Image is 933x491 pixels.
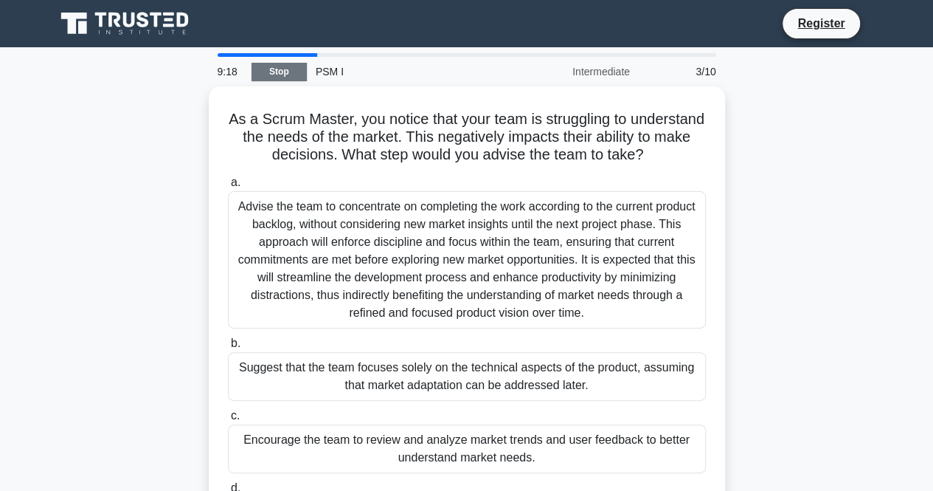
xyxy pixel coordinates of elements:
span: c. [231,409,240,422]
div: Suggest that the team focuses solely on the technical aspects of the product, assuming that marke... [228,352,706,401]
div: 9:18 [209,57,252,86]
span: a. [231,176,240,188]
div: 3/10 [639,57,725,86]
div: Encourage the team to review and analyze market trends and user feedback to better understand mar... [228,425,706,473]
div: Intermediate [510,57,639,86]
h5: As a Scrum Master, you notice that your team is struggling to understand the needs of the market.... [226,110,707,165]
div: Advise the team to concentrate on completing the work according to the current product backlog, w... [228,191,706,329]
div: PSM I [307,57,510,86]
a: Stop [252,63,307,81]
span: b. [231,337,240,349]
a: Register [788,14,853,32]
